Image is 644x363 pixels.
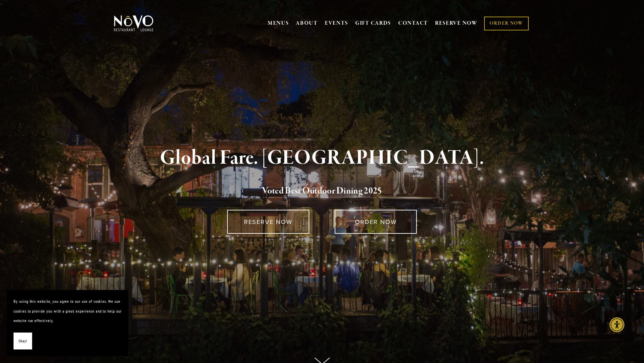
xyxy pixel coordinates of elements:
[14,333,32,350] button: Okay!
[325,20,348,27] a: EVENTS
[335,210,417,234] a: ORDER NOW
[398,17,428,30] a: CONTACT
[7,290,128,356] section: Cookie banner
[484,17,528,30] a: ORDER NOW
[355,17,391,30] a: GIFT CARDS
[160,145,484,171] strong: Global Fare. [GEOGRAPHIC_DATA].
[268,20,289,27] a: MENUS
[610,317,624,332] div: Accessibility Menu
[113,15,155,32] img: Novo Restaurant &amp; Lounge
[125,184,519,198] h2: 5
[19,336,27,346] span: Okay!
[262,185,377,198] a: Voted Best Outdoor Dining 202
[435,17,478,30] a: RESERVE NOW
[14,297,122,326] p: By using this website, you agree to our use of cookies. We use cookies to provide you with a grea...
[227,210,309,234] a: RESERVE NOW
[296,20,318,27] a: ABOUT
